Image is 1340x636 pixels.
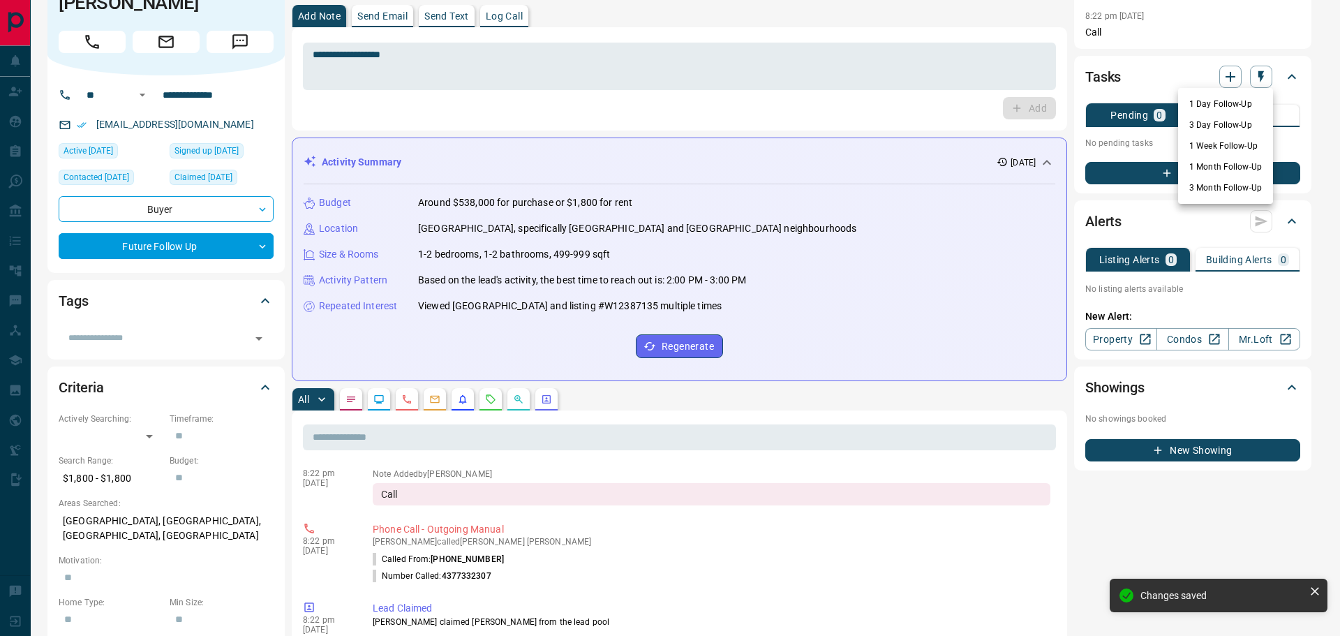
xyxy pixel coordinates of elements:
li: 3 Month Follow-Up [1178,177,1273,198]
li: 1 Week Follow-Up [1178,135,1273,156]
li: 1 Month Follow-Up [1178,156,1273,177]
div: Changes saved [1140,590,1304,601]
li: 3 Day Follow-Up [1178,114,1273,135]
li: 1 Day Follow-Up [1178,94,1273,114]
